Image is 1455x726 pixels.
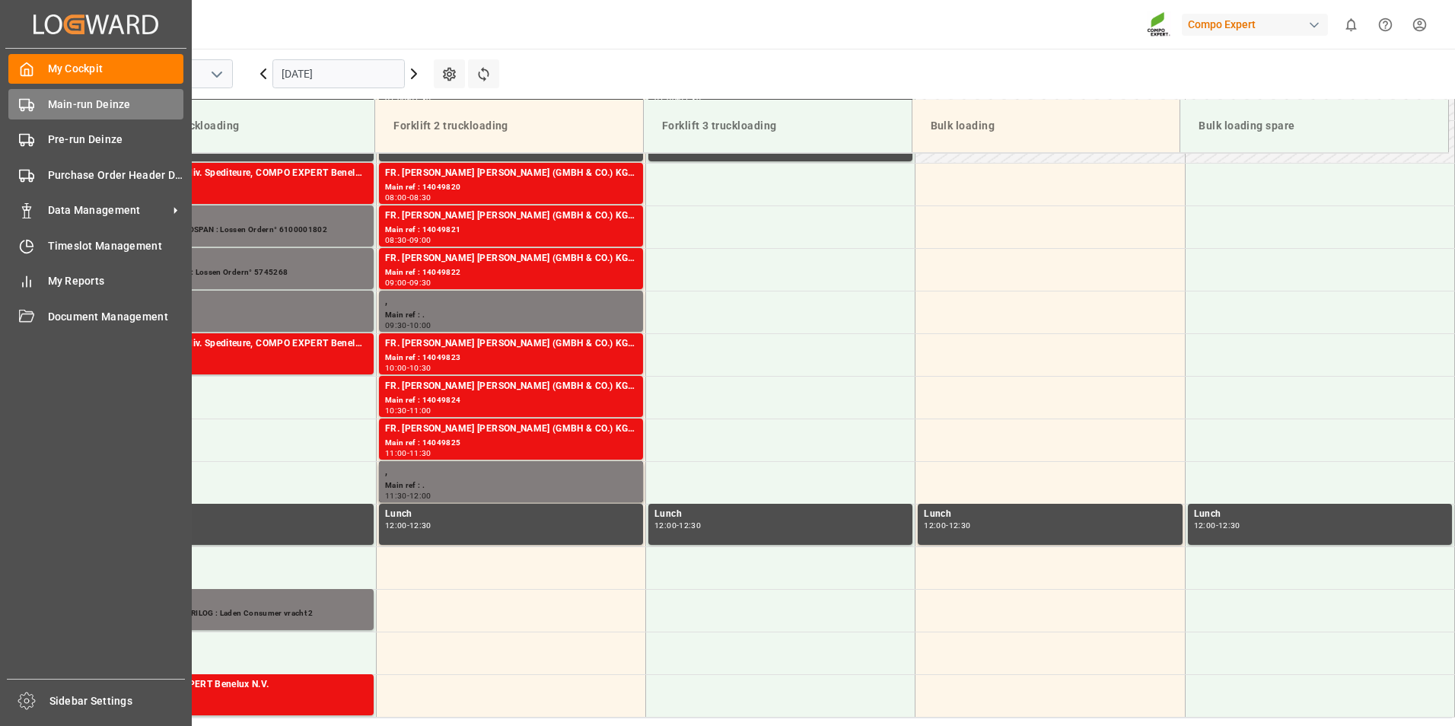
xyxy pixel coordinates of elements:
[8,89,183,119] a: Main-run Deinze
[407,194,409,201] div: -
[1147,11,1171,38] img: Screenshot%202023-09-29%20at%2010.02.21.png_1712312052.png
[949,522,971,529] div: 12:30
[385,279,407,286] div: 09:00
[8,160,183,189] a: Purchase Order Header Deinze
[385,365,407,371] div: 10:00
[407,407,409,414] div: -
[385,166,637,181] div: FR. [PERSON_NAME] [PERSON_NAME] (GMBH & CO.) KG, COMPO EXPERT Benelux N.V.
[272,59,405,88] input: DD.MM.YYYY
[385,522,407,529] div: 12:00
[1182,14,1328,36] div: Compo Expert
[409,492,431,499] div: 12:00
[385,352,637,365] div: Main ref : 14049823
[48,97,184,113] span: Main-run Deinze
[205,62,228,86] button: open menu
[115,677,368,693] div: WTA, COMPO EXPERT Benelux N.V.
[1334,8,1368,42] button: show 0 new notifications
[385,266,637,279] div: Main ref : 14049822
[48,238,184,254] span: Timeslot Management
[115,224,368,237] div: Main ref : MAIL EUROSPAN : Lossen Ordern° 6100001802
[115,693,368,705] div: Main ref : 14051847
[115,294,368,309] div: ,
[385,251,637,266] div: FR. [PERSON_NAME] [PERSON_NAME] (GMBH & CO.) KG, COMPO EXPERT Benelux N.V.
[654,522,677,529] div: 12:00
[49,693,186,709] span: Sidebar Settings
[407,450,409,457] div: -
[115,181,368,194] div: Main ref : 14051855
[48,61,184,77] span: My Cockpit
[1218,522,1240,529] div: 12:30
[1194,522,1216,529] div: 12:00
[385,479,637,492] div: Main ref : .
[115,266,368,279] div: Main ref : Gondrand : Lossen Ordern° 5745268
[654,507,906,522] div: Lunch
[925,112,1168,140] div: Bulk loading
[656,112,899,140] div: Forklift 3 truckloading
[385,379,637,394] div: FR. [PERSON_NAME] [PERSON_NAME] (GMBH & CO.) KG, COMPO EXPERT Benelux N.V.
[409,194,431,201] div: 08:30
[387,112,631,140] div: Forklift 2 truckloading
[924,522,946,529] div: 12:00
[385,294,637,309] div: ,
[407,492,409,499] div: -
[115,309,368,322] div: Main ref :
[407,365,409,371] div: -
[677,522,679,529] div: -
[385,336,637,352] div: FR. [PERSON_NAME] [PERSON_NAME] (GMBH & CO.) KG, COMPO EXPERT Benelux N.V.
[1368,8,1402,42] button: Help Center
[115,251,368,266] div: ,
[385,450,407,457] div: 11:00
[385,194,407,201] div: 08:00
[48,202,168,218] span: Data Management
[1192,112,1436,140] div: Bulk loading spare
[8,125,183,154] a: Pre-run Deinze
[115,166,368,181] div: Abholung durch div. Spediteure, COMPO EXPERT Benelux N.V.
[385,181,637,194] div: Main ref : 14049820
[407,279,409,286] div: -
[407,522,409,529] div: -
[48,132,184,148] span: Pre-run Deinze
[409,237,431,244] div: 09:00
[1194,507,1446,522] div: Lunch
[679,522,701,529] div: 12:30
[385,394,637,407] div: Main ref : 14049824
[385,209,637,224] div: FR. [PERSON_NAME] [PERSON_NAME] (GMBH & CO.) KG, COMPO EXPERT Benelux N.V.
[385,322,407,329] div: 09:30
[385,422,637,437] div: FR. [PERSON_NAME] [PERSON_NAME] (GMBH & CO.) KG, COMPO EXPERT Benelux N.V.
[385,464,637,479] div: ,
[409,522,431,529] div: 12:30
[385,224,637,237] div: Main ref : 14049821
[385,309,637,322] div: Main ref : .
[8,54,183,84] a: My Cockpit
[48,167,184,183] span: Purchase Order Header Deinze
[115,607,368,620] div: Main ref : MAIL DISTRILOG : Laden Consumer vracht 2
[8,231,183,260] a: Timeslot Management
[407,237,409,244] div: -
[409,450,431,457] div: 11:30
[409,365,431,371] div: 10:30
[385,507,637,522] div: Lunch
[1182,10,1334,39] button: Compo Expert
[409,322,431,329] div: 10:00
[385,237,407,244] div: 08:30
[409,407,431,414] div: 11:00
[1216,522,1218,529] div: -
[385,437,637,450] div: Main ref : 14049825
[115,507,368,522] div: Lunch
[924,507,1176,522] div: Lunch
[48,309,184,325] span: Document Management
[115,209,368,224] div: ,
[115,352,368,365] div: Main ref : 14052065
[407,322,409,329] div: -
[115,592,368,607] div: ,
[409,279,431,286] div: 09:30
[119,112,362,140] div: Forklift 1 truckloading
[385,492,407,499] div: 11:30
[946,522,948,529] div: -
[385,407,407,414] div: 10:30
[48,273,184,289] span: My Reports
[115,336,368,352] div: Abholung durch div. Spediteure, COMPO EXPERT Benelux N.V.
